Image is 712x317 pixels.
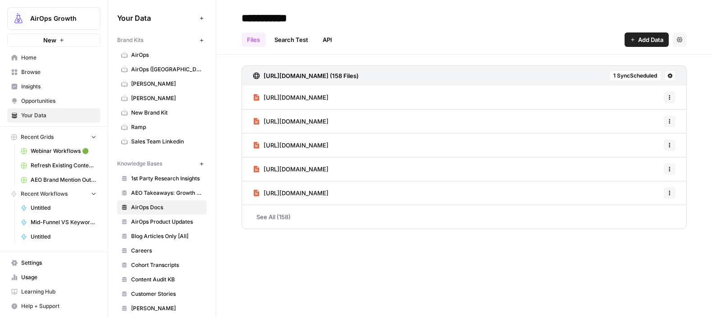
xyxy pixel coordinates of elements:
span: Brand Kits [117,36,143,44]
a: Blog Articles Only [All] [117,229,207,243]
span: Settings [21,259,96,267]
a: Settings [7,256,100,270]
a: API [317,32,338,47]
a: AEO Brand Mention Outreach [17,173,100,187]
a: Cohort Transcripts [117,258,207,272]
a: Usage [7,270,100,285]
span: AirOps [131,51,203,59]
span: Sales Team Linkedin [131,138,203,146]
span: Add Data [638,35,663,44]
span: Opportunities [21,97,96,105]
span: [PERSON_NAME] [131,94,203,102]
a: Home [7,51,100,65]
a: [URL][DOMAIN_NAME] [253,133,329,157]
a: [URL][DOMAIN_NAME] (158 Files) [253,66,359,86]
a: AirOps Docs [117,200,207,215]
span: Your Data [21,111,96,119]
span: AirOps Growth [30,14,85,23]
button: Help + Support [7,299,100,313]
h3: [URL][DOMAIN_NAME] (158 Files) [264,71,359,80]
span: [URL][DOMAIN_NAME] [264,93,329,102]
a: [PERSON_NAME] [117,91,207,106]
a: Ramp [117,120,207,134]
span: New Brand Kit [131,109,203,117]
button: Recent Grids [7,130,100,144]
a: Files [242,32,265,47]
span: Browse [21,68,96,76]
span: [URL][DOMAIN_NAME] [264,165,329,174]
span: AirOps ([GEOGRAPHIC_DATA]) [131,65,203,74]
button: Add Data [625,32,669,47]
span: Webinar Workflows 🟢 [31,147,96,155]
span: Blog Articles Only [All] [131,232,203,240]
a: [URL][DOMAIN_NAME] [253,157,329,181]
a: Mid-Funnel VS Keyword Research [17,215,100,230]
a: AirOps Product Updates [117,215,207,229]
span: AEO Takeaways: Growth Leader Series [131,189,203,197]
span: Customer Stories [131,290,203,298]
span: Recent Workflows [21,190,68,198]
button: Workspace: AirOps Growth [7,7,100,30]
a: [URL][DOMAIN_NAME] [253,110,329,133]
a: [URL][DOMAIN_NAME] [253,86,329,109]
span: AEO Brand Mention Outreach [31,176,96,184]
a: Learning Hub [7,285,100,299]
span: Insights [21,83,96,91]
span: [PERSON_NAME] [131,304,203,312]
span: Cohort Transcripts [131,261,203,269]
a: AirOps ([GEOGRAPHIC_DATA]) [117,62,207,77]
span: Usage [21,273,96,281]
a: New Brand Kit [117,106,207,120]
button: New [7,33,100,47]
a: Webinar Workflows 🟢 [17,144,100,158]
span: 1st Party Research Insights [131,175,203,183]
a: Untitled [17,230,100,244]
span: [URL][DOMAIN_NAME] [264,141,329,150]
a: Untitled [17,201,100,215]
span: [URL][DOMAIN_NAME] [264,188,329,198]
a: Search Test [269,32,314,47]
span: Your Data [117,13,196,23]
span: New [43,36,56,45]
span: 1 Sync Scheduled [613,72,657,80]
a: AirOps [117,48,207,62]
span: Refresh Existing Content (1) [31,161,96,170]
a: 1st Party Research Insights [117,171,207,186]
a: AEO Takeaways: Growth Leader Series [117,186,207,200]
a: Opportunities [7,94,100,108]
span: Untitled [31,233,96,241]
a: Insights [7,79,100,94]
span: [PERSON_NAME] [131,80,203,88]
a: Careers [117,243,207,258]
a: Browse [7,65,100,79]
a: Sales Team Linkedin [117,134,207,149]
img: AirOps Growth Logo [10,10,27,27]
a: Customer Stories [117,287,207,301]
span: Untitled [31,204,96,212]
span: Mid-Funnel VS Keyword Research [31,218,96,226]
span: Ramp [131,123,203,131]
span: [URL][DOMAIN_NAME] [264,117,329,126]
a: Your Data [7,108,100,123]
button: Recent Workflows [7,187,100,201]
a: See All (158) [242,205,687,229]
span: Help + Support [21,302,96,310]
a: [PERSON_NAME] [117,301,207,316]
span: Careers [131,247,203,255]
a: Refresh Existing Content (1) [17,158,100,173]
span: Recent Grids [21,133,54,141]
span: Content Audit KB [131,276,203,284]
span: AirOps Docs [131,203,203,211]
a: [URL][DOMAIN_NAME] [253,181,329,205]
span: Knowledge Bases [117,160,162,168]
span: Home [21,54,96,62]
a: [PERSON_NAME] [117,77,207,91]
button: 1 SyncScheduled [609,70,661,81]
a: Content Audit KB [117,272,207,287]
span: AirOps Product Updates [131,218,203,226]
span: Learning Hub [21,288,96,296]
